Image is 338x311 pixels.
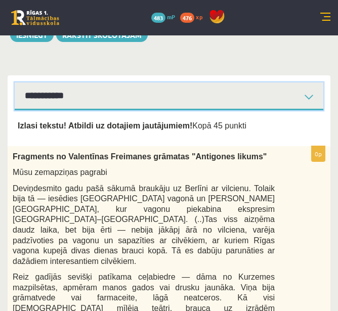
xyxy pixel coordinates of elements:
body: Визуальный текстовый редактор, wiswyg-editor-user-answer-47433951929340 [10,10,302,21]
span: xp [196,13,202,21]
span: mP [167,13,175,21]
body: Визуальный текстовый редактор, wiswyg-editor-user-answer-47433986478200 [10,10,302,21]
span: Fragments no Valentīnas Freimanes grāmatas "Antigones likums" [13,152,267,161]
p: 0p [311,146,325,162]
a: 476 xp [180,13,207,21]
body: Визуальный текстовый редактор, wiswyg-editor-user-answer-47433996801900 [10,10,302,21]
span: Kopā 45 punkti [192,121,246,130]
span: Mūsu zemapziņas pagrabi [13,168,107,176]
span: Deviņdesmito gadu pašā sākumā braukāju uz Berlīni ar vilcienu. Tolaik bija tā — iesēdies [GEOGRAP... [13,184,275,265]
span: 476 [180,13,194,23]
span: 483 [151,13,165,23]
body: Визуальный текстовый редактор, wiswyg-editor-user-answer-47433942010220 [10,10,302,21]
span: Izlasi tekstu! Atbildi uz dotajiem jautājumiem! [18,121,192,130]
body: Визуальный текстовый редактор, wiswyg-editor-user-answer-47433977957800 [10,10,302,21]
a: Rīgas 1. Tālmācības vidusskola [11,10,59,25]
